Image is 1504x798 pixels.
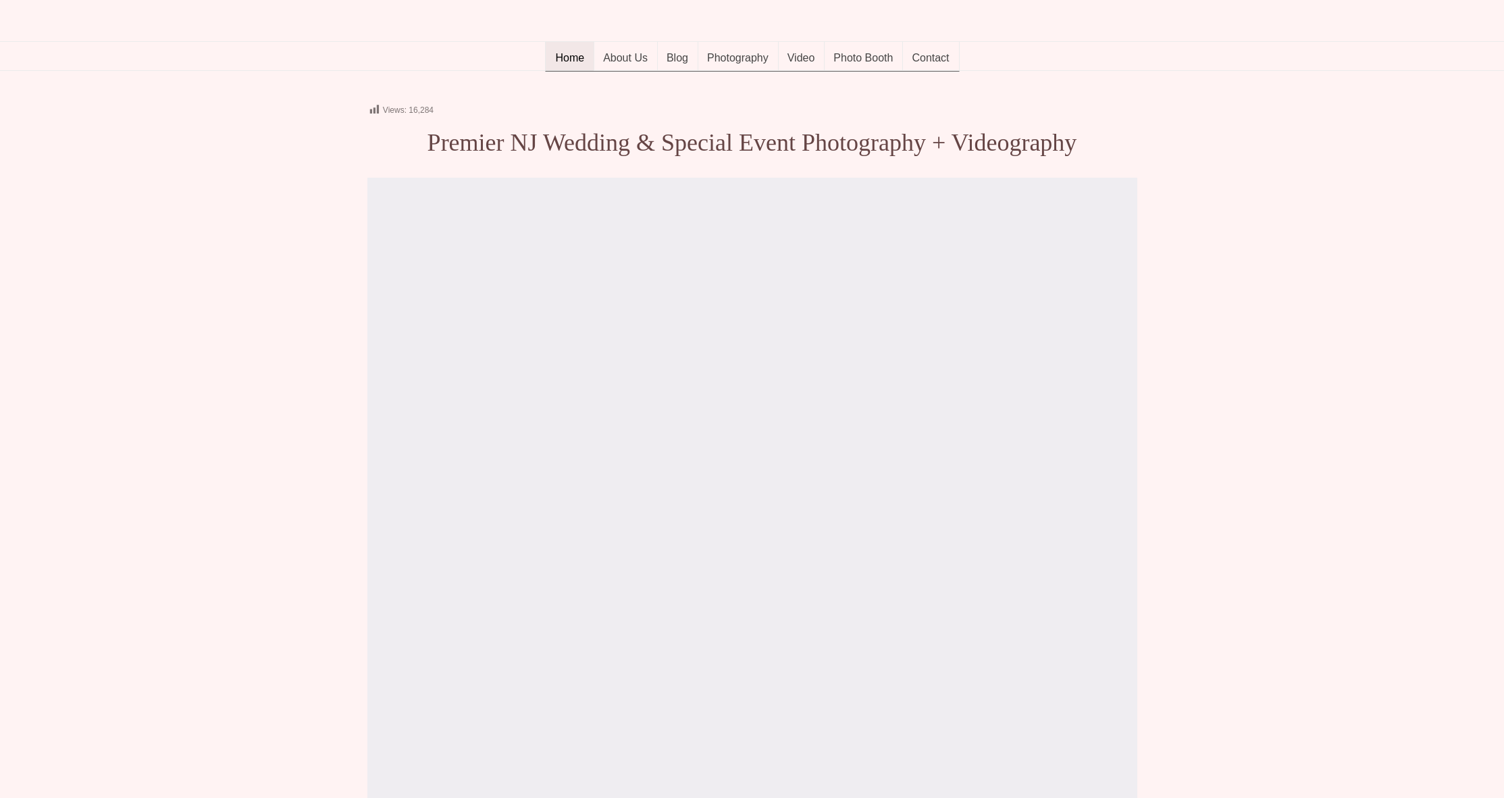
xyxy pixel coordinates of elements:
[594,42,658,72] a: About Us
[902,42,959,72] a: Contact
[555,52,584,66] span: Home
[778,42,825,72] a: Video
[824,42,903,72] a: Photo Booth
[707,52,769,66] span: Photography
[698,42,779,72] a: Photography
[657,42,698,72] a: Blog
[383,105,407,115] span: Views:
[409,105,434,115] span: 16,284
[787,52,815,66] span: Video
[912,52,949,66] span: Contact
[833,52,893,66] span: Photo Booth
[603,52,648,66] span: About Us
[427,129,1077,156] span: Premier NJ Wedding & Special Event Photography + Videography
[545,42,594,72] a: Home
[667,52,688,66] span: Blog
